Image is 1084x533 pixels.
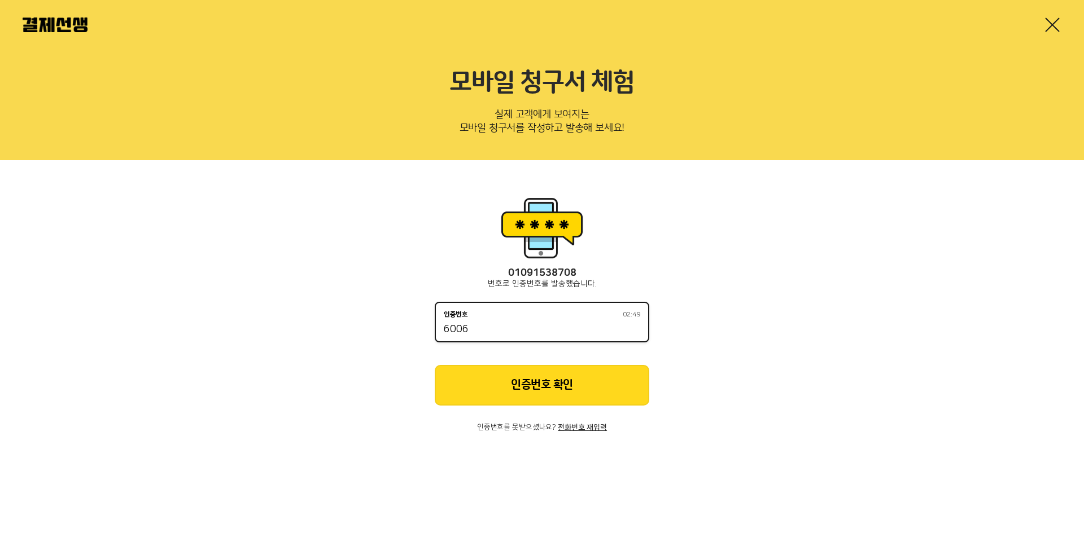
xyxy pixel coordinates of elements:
[435,279,649,288] p: 번호로 인증번호를 발송했습니다.
[444,323,640,337] input: 인증번호02:49
[435,424,649,431] p: 인증번호를 못받으셨나요?
[23,17,88,32] img: 결제선생
[435,267,649,279] p: 01091538708
[435,365,649,406] button: 인증번호 확인
[623,311,640,318] span: 02:49
[23,105,1061,142] p: 실제 고객에게 보여지는 모바일 청구서를 작성하고 발송해 보세요!
[23,68,1061,98] h2: 모바일 청구서 체험
[558,424,607,431] button: 전화번호 재입력
[497,194,587,262] img: 휴대폰인증 이미지
[444,311,468,319] p: 인증번호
